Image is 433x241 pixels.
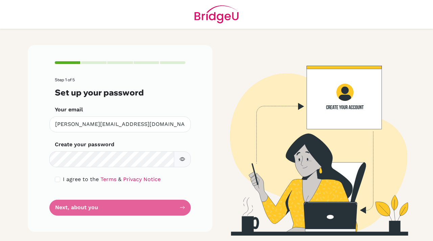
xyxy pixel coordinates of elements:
[55,140,114,149] label: Create your password
[55,106,83,114] label: Your email
[55,77,75,82] span: Step 1 of 5
[100,176,116,182] a: Terms
[63,176,99,182] span: I agree to the
[123,176,161,182] a: Privacy Notice
[55,88,185,97] h3: Set up your password
[49,116,191,132] input: Insert your email*
[118,176,121,182] span: &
